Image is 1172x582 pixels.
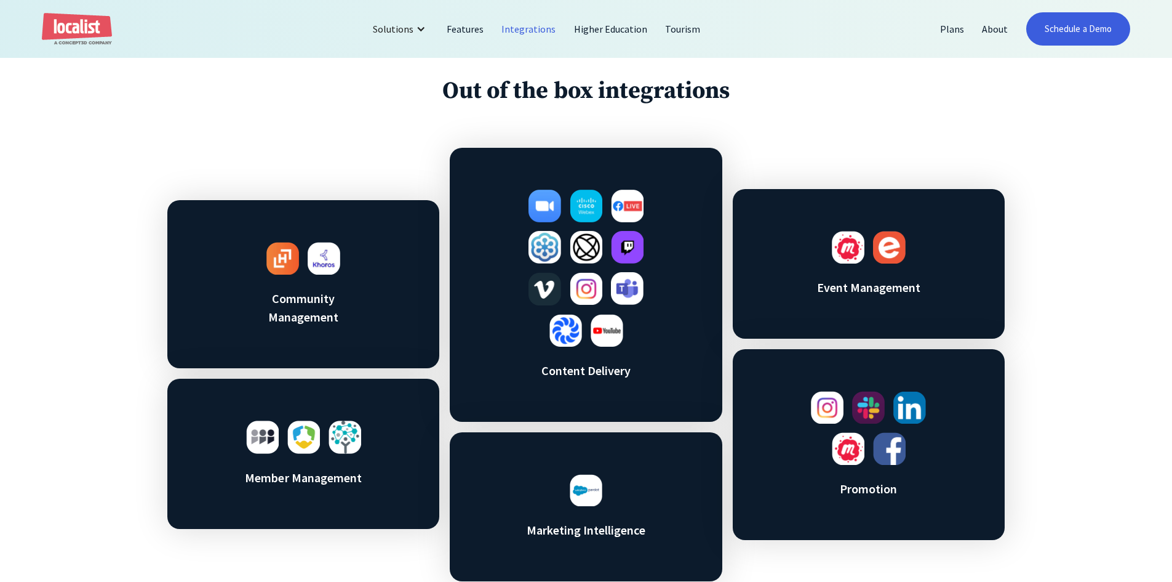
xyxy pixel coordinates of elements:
[804,480,933,498] h3: Promotion
[804,278,933,297] h3: Event Management
[656,14,709,44] a: Tourism
[522,521,651,540] h3: Marketing Intelligence
[42,13,112,46] a: home
[167,77,1005,107] h1: Out of the box integrations
[1026,12,1130,46] a: Schedule a Demo
[493,14,565,44] a: Integrations
[239,289,368,326] h3: Community Management
[438,14,493,44] a: Features
[973,14,1017,44] a: About
[565,14,657,44] a: Higher Education
[373,22,413,36] div: Solutions
[931,14,973,44] a: Plans
[239,469,368,487] h3: Member Management
[522,362,651,380] h3: Content Delivery
[364,14,438,44] div: Solutions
